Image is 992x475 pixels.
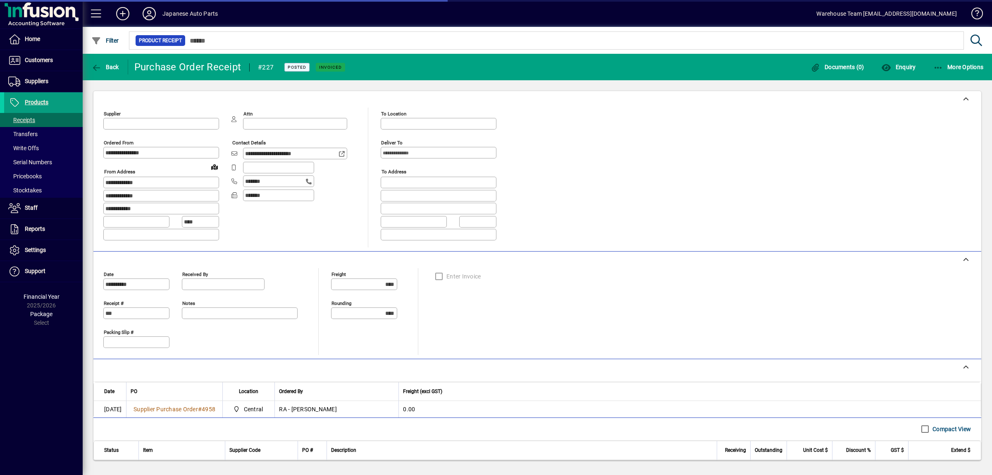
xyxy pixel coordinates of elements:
[136,6,162,21] button: Profile
[8,187,42,194] span: Stocktakes
[182,271,208,277] mat-label: Received by
[8,159,52,166] span: Serial Numbers
[288,65,306,70] span: Posted
[4,183,83,197] a: Stocktakes
[25,226,45,232] span: Reports
[951,446,971,455] span: Extend $
[30,311,52,317] span: Package
[202,406,215,413] span: 4958
[134,60,241,74] div: Purchase Order Receipt
[25,247,46,253] span: Settings
[4,261,83,282] a: Support
[403,387,971,396] div: Freight (excl GST)
[891,446,904,455] span: GST $
[811,64,864,70] span: Documents (0)
[398,401,981,417] td: 0.00
[331,300,351,306] mat-label: Rounding
[931,425,971,433] label: Compact View
[8,131,38,137] span: Transfers
[131,387,137,396] span: PO
[725,446,746,455] span: Receiving
[881,64,916,70] span: Enquiry
[131,387,218,396] div: PO
[4,113,83,127] a: Receipts
[803,446,828,455] span: Unit Cost $
[933,64,984,70] span: More Options
[274,401,398,417] td: RA - [PERSON_NAME]
[182,300,195,306] mat-label: Notes
[4,169,83,183] a: Pricebooks
[110,6,136,21] button: Add
[243,111,253,117] mat-label: Attn
[24,293,60,300] span: Financial Year
[4,155,83,169] a: Serial Numbers
[131,405,218,414] a: Supplier Purchase Order#4958
[198,406,202,413] span: #
[4,127,83,141] a: Transfers
[89,33,121,48] button: Filter
[89,60,121,74] button: Back
[104,446,119,455] span: Status
[381,140,403,146] mat-label: Deliver To
[302,446,313,455] span: PO #
[25,36,40,42] span: Home
[104,387,122,396] div: Date
[25,57,53,63] span: Customers
[208,160,221,173] a: View on map
[139,36,182,45] span: Product Receipt
[94,401,126,417] td: [DATE]
[104,111,121,117] mat-label: Supplier
[162,7,218,20] div: Japanese Auto Parts
[4,141,83,155] a: Write Offs
[846,446,871,455] span: Discount %
[25,204,38,211] span: Staff
[25,268,45,274] span: Support
[8,117,35,123] span: Receipts
[258,61,274,74] div: #227
[8,145,39,151] span: Write Offs
[83,60,128,74] app-page-header-button: Back
[4,29,83,50] a: Home
[229,446,260,455] span: Supplier Code
[104,140,134,146] mat-label: Ordered from
[965,2,982,29] a: Knowledge Base
[104,300,124,306] mat-label: Receipt #
[134,406,198,413] span: Supplier Purchase Order
[808,60,866,74] button: Documents (0)
[4,50,83,71] a: Customers
[403,387,442,396] span: Freight (excl GST)
[931,60,986,74] button: More Options
[91,64,119,70] span: Back
[91,37,119,44] span: Filter
[279,387,303,396] span: Ordered By
[816,7,957,20] div: Warehouse Team [EMAIL_ADDRESS][DOMAIN_NAME]
[4,198,83,218] a: Staff
[104,387,114,396] span: Date
[755,446,782,455] span: Outstanding
[331,446,356,455] span: Description
[104,271,114,277] mat-label: Date
[4,240,83,261] a: Settings
[244,405,263,413] span: Central
[4,71,83,92] a: Suppliers
[143,446,153,455] span: Item
[104,329,134,335] mat-label: Packing Slip #
[879,60,918,74] button: Enquiry
[239,387,258,396] span: Location
[4,219,83,240] a: Reports
[8,173,42,180] span: Pricebooks
[231,404,266,414] span: Central
[319,65,342,70] span: Invoiced
[25,78,48,84] span: Suppliers
[331,271,346,277] mat-label: Freight
[25,99,48,106] span: Products
[381,111,406,117] mat-label: To location
[279,387,394,396] div: Ordered By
